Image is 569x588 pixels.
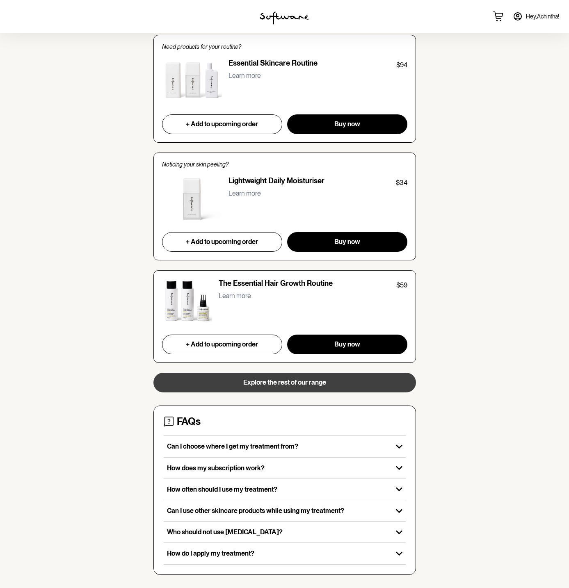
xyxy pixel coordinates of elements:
p: Learn more [229,72,261,80]
button: Buy now [287,114,407,134]
button: Can I use other skincare products while using my treatment? [164,500,406,521]
button: Learn more [229,188,261,199]
button: + Add to upcoming order [162,335,283,354]
button: Learn more [229,70,261,81]
button: Buy now [287,232,407,252]
span: + Add to upcoming order [186,120,258,128]
span: Hey, Achintha ! [526,13,559,20]
p: Essential Skincare Routine [229,59,318,70]
span: Buy now [334,238,360,246]
p: $34 [396,178,407,188]
p: $94 [396,60,407,70]
p: Can I choose where I get my treatment from? [167,442,389,450]
p: Lightweight Daily Moisturiser [229,176,324,188]
img: Essential Skincare Routine product [162,59,222,105]
span: Buy now [334,120,360,128]
p: Who should not use [MEDICAL_DATA]? [167,528,389,536]
span: + Add to upcoming order [186,238,258,246]
button: How does my subscription work? [164,458,406,479]
span: + Add to upcoming order [186,340,258,348]
p: The Essential Hair Growth Routine [219,279,333,290]
h4: FAQs [177,416,201,428]
img: Lightweight Daily Moisturiser product [162,176,222,222]
p: Can I use other skincare products while using my treatment? [167,507,389,515]
p: Noticing your skin peeling? [162,161,407,168]
span: Buy now [334,340,360,348]
button: Who should not use [MEDICAL_DATA]? [164,522,406,542]
p: $59 [396,280,407,290]
p: How often should I use my treatment? [167,485,389,493]
p: Learn more [229,189,261,197]
button: Can I choose where I get my treatment from? [164,436,406,457]
img: software logo [260,11,309,25]
a: Hey,Achintha! [508,7,564,26]
p: Learn more [219,292,251,300]
button: + Add to upcoming order [162,114,283,134]
button: Learn more [219,290,251,301]
button: Buy now [287,335,407,354]
img: The Essential Hair Growth Routine product [162,279,213,325]
span: Explore the rest of our range [243,378,326,386]
button: Explore the rest of our range [153,373,416,392]
p: How does my subscription work? [167,464,389,472]
p: Need products for your routine? [162,43,407,50]
p: How do I apply my treatment? [167,549,389,557]
button: + Add to upcoming order [162,232,283,252]
button: How often should I use my treatment? [164,479,406,500]
button: How do I apply my treatment? [164,543,406,564]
